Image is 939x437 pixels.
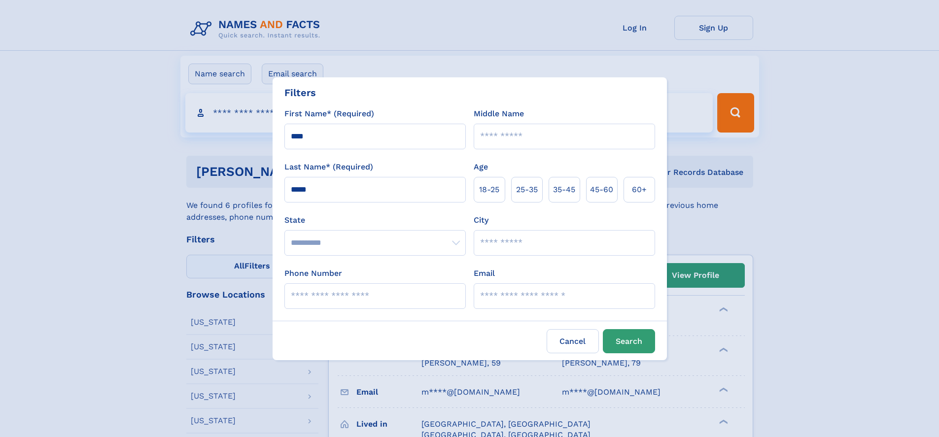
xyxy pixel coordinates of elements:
[284,85,316,100] div: Filters
[474,108,524,120] label: Middle Name
[284,161,373,173] label: Last Name* (Required)
[547,329,599,353] label: Cancel
[553,184,575,196] span: 35‑45
[516,184,538,196] span: 25‑35
[474,214,488,226] label: City
[474,268,495,279] label: Email
[479,184,499,196] span: 18‑25
[603,329,655,353] button: Search
[632,184,647,196] span: 60+
[590,184,613,196] span: 45‑60
[284,108,374,120] label: First Name* (Required)
[284,214,466,226] label: State
[284,268,342,279] label: Phone Number
[474,161,488,173] label: Age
